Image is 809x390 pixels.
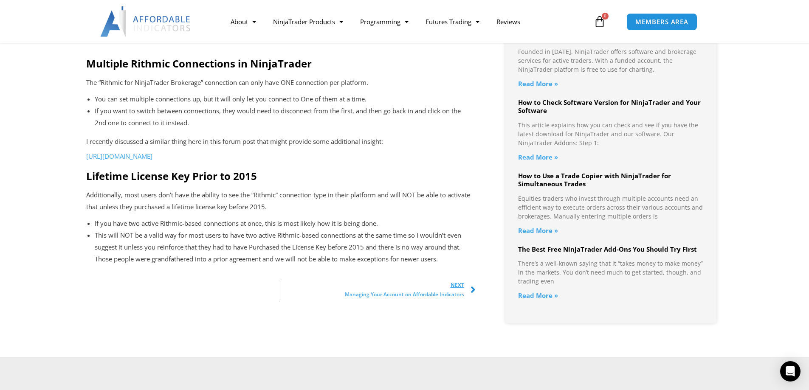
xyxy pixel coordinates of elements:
[86,152,152,160] a: [URL][DOMAIN_NAME]
[581,9,618,34] a: 0
[518,259,704,286] p: There’s a well-known saying that it “takes money to make money” in the markets. You don’t need mu...
[222,12,265,31] a: About
[100,6,192,37] img: LogoAI | Affordable Indicators – NinjaTrader
[86,189,476,213] p: Additionally, most users don’t have the ability to see the “Rithmic” connection type in their pla...
[95,105,467,129] li: If you want to switch between connections, they would need to disconnect from the first, and then...
[95,218,467,230] li: If you have two active Rithmic-based connections at once, this is most likely how it is being done.
[86,281,476,300] div: Post Navigation
[86,136,476,148] p: I recently discussed a similar thing here in this forum post that might provide some additional i...
[345,281,464,290] span: Next
[86,77,476,89] p: The “Rithmic for NinjaTrader Brokerage” connection can only have ONE connection per platform.
[518,121,704,147] p: This article explains how you can check and see if you have the latest download for NinjaTrader a...
[518,245,697,253] a: The Best Free NinjaTrader Add-Ons You Should Try First
[518,171,671,188] a: How to Use a Trade Copier with NinjaTrader for Simultaneous Trades
[518,79,558,88] a: Read more about Can You Trade Stocks on NinjaTrader?
[518,291,558,300] a: Read more about The Best Free NinjaTrader Add-Ons You Should Try First
[780,361,801,382] div: Open Intercom Messenger
[518,98,701,115] a: How to Check Software Version for NinjaTrader and Your Software
[86,169,476,182] h2: Lifetime License Key Prior to 2015
[352,12,417,31] a: Programming
[95,230,467,265] li: This will NOT be a valid way for most users to have two active Rithmic-based connections at the s...
[417,12,488,31] a: Futures Trading
[86,57,476,70] h2: Multiple Rithmic Connections in NinjaTrader
[281,281,476,300] a: NextManaging Your Account on Affordable Indicators
[222,12,592,31] nav: Menu
[95,93,467,105] li: You can set multiple connections up, but it will only let you connect to One of them at a time.
[345,290,464,299] span: Managing Your Account on Affordable Indicators
[518,153,558,161] a: Read more about How to Check Software Version for NinjaTrader and Your Software
[488,12,529,31] a: Reviews
[518,47,704,74] p: Founded in [DATE], NinjaTrader offers software and brokerage services for active traders. With a ...
[635,19,688,25] span: MEMBERS AREA
[518,194,704,221] p: Equities traders who invest through multiple accounts need an efficient way to execute orders acr...
[602,13,609,20] span: 0
[265,12,352,31] a: NinjaTrader Products
[518,226,558,235] a: Read more about How to Use a Trade Copier with NinjaTrader for Simultaneous Trades
[626,13,697,31] a: MEMBERS AREA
